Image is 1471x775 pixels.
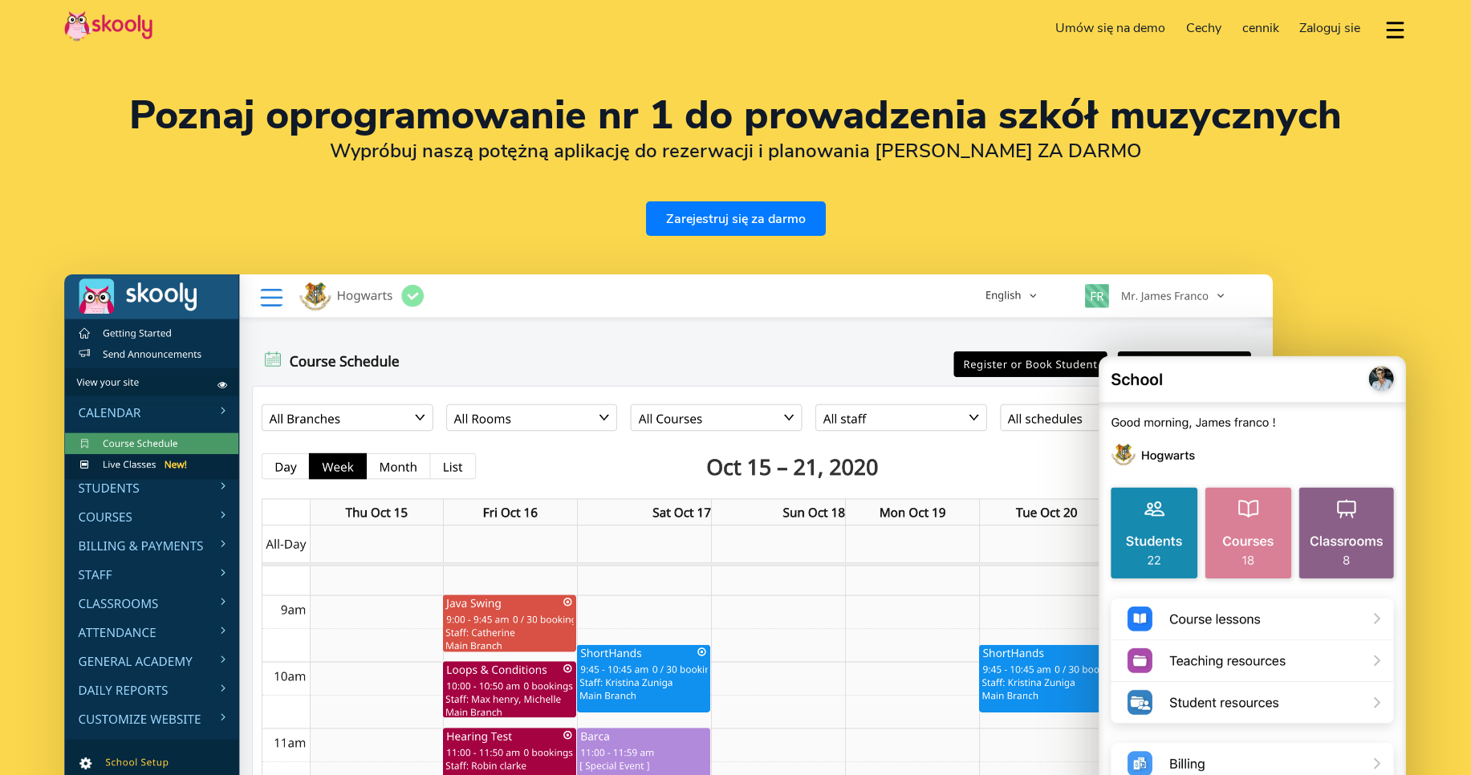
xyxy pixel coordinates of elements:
[646,201,826,236] a: Zarejestruj się za darmo
[1046,15,1176,41] a: Umów się na demo
[1289,15,1371,41] a: Zaloguj sie
[1242,19,1279,37] span: cennik
[64,139,1407,163] h2: Wypróbuj naszą potężną aplikację do rezerwacji i planowania [PERSON_NAME] ZA DARMO
[1299,19,1360,37] span: Zaloguj sie
[1384,11,1407,48] button: dropdown menu
[64,10,152,42] img: Skooly
[1176,15,1232,41] a: Cechy
[64,96,1407,135] h1: Poznaj oprogramowanie nr 1 do prowadzenia szkół muzycznych
[1232,15,1290,41] a: cennik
